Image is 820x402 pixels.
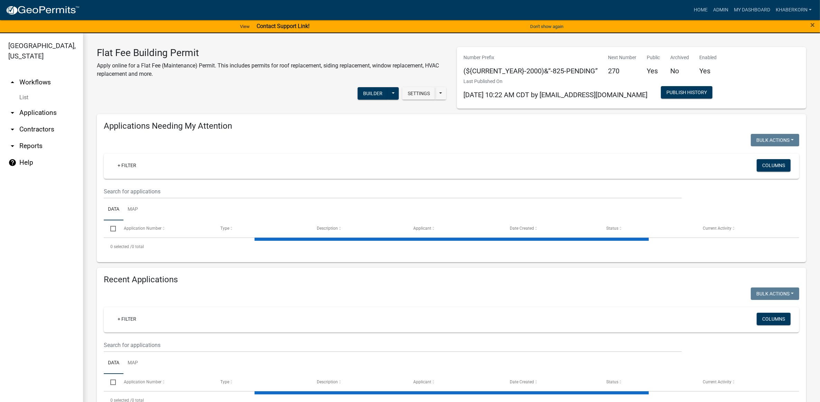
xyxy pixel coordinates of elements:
h5: No [671,67,689,75]
button: Settings [402,87,435,100]
a: + Filter [112,313,142,325]
i: arrow_drop_down [8,125,17,134]
i: help [8,158,17,167]
button: Don't show again [527,21,566,32]
datatable-header-cell: Date Created [503,220,600,237]
button: Columns [757,313,791,325]
span: Description [317,380,338,384]
datatable-header-cell: Date Created [503,374,600,391]
a: Data [104,199,123,221]
wm-modal-confirm: Workflow Publish History [661,90,712,95]
a: + Filter [112,159,142,172]
button: Bulk Actions [751,287,799,300]
a: View [237,21,252,32]
i: arrow_drop_down [8,142,17,150]
i: arrow_drop_down [8,109,17,117]
input: Search for applications [104,184,682,199]
button: Bulk Actions [751,134,799,146]
p: Enabled [700,54,717,61]
a: Admin [710,3,731,17]
h5: Yes [647,67,660,75]
a: Map [123,352,142,374]
span: Status [606,226,618,231]
h3: Flat Fee Building Permit [97,47,446,59]
a: khaberkorn [773,3,814,17]
span: Applicant [413,380,431,384]
h5: (${CURRENT_YEAR}-2000)&“-825-PENDING” [464,67,598,75]
datatable-header-cell: Type [213,220,310,237]
input: Search for applications [104,338,682,352]
a: Map [123,199,142,221]
p: Next Number [608,54,637,61]
span: × [810,20,815,30]
datatable-header-cell: Current Activity [696,220,793,237]
datatable-header-cell: Description [310,374,407,391]
span: Current Activity [703,380,731,384]
p: Archived [671,54,689,61]
span: Status [606,380,618,384]
button: Columns [757,159,791,172]
a: Home [691,3,710,17]
span: [DATE] 10:22 AM CDT by [EMAIL_ADDRESS][DOMAIN_NAME] [464,91,648,99]
a: My Dashboard [731,3,773,17]
h4: Recent Applications [104,275,799,285]
p: Apply online for a Flat Fee (Maintenance) Permit. This includes permits for roof replacement, sid... [97,62,446,78]
datatable-header-cell: Applicant [407,220,503,237]
datatable-header-cell: Application Number [117,374,213,391]
p: Public [647,54,660,61]
span: Date Created [510,226,534,231]
p: Last Published On [464,78,648,85]
span: 0 selected / [110,244,132,249]
datatable-header-cell: Select [104,220,117,237]
datatable-header-cell: Status [600,220,696,237]
a: Data [104,352,123,374]
div: 0 total [104,238,799,255]
h4: Applications Needing My Attention [104,121,799,131]
button: Close [810,21,815,29]
datatable-header-cell: Status [600,374,696,391]
span: Type [220,380,229,384]
span: Type [220,226,229,231]
button: Publish History [661,86,712,99]
p: Number Prefix [464,54,598,61]
datatable-header-cell: Type [213,374,310,391]
datatable-header-cell: Select [104,374,117,391]
strong: Contact Support Link! [257,23,310,29]
h5: Yes [700,67,717,75]
span: Application Number [124,380,162,384]
datatable-header-cell: Current Activity [696,374,793,391]
h5: 270 [608,67,637,75]
span: Application Number [124,226,162,231]
datatable-header-cell: Application Number [117,220,213,237]
span: Current Activity [703,226,731,231]
span: Applicant [413,226,431,231]
span: Description [317,226,338,231]
button: Builder [358,87,388,100]
i: arrow_drop_up [8,78,17,86]
span: Date Created [510,380,534,384]
datatable-header-cell: Applicant [407,374,503,391]
datatable-header-cell: Description [310,220,407,237]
